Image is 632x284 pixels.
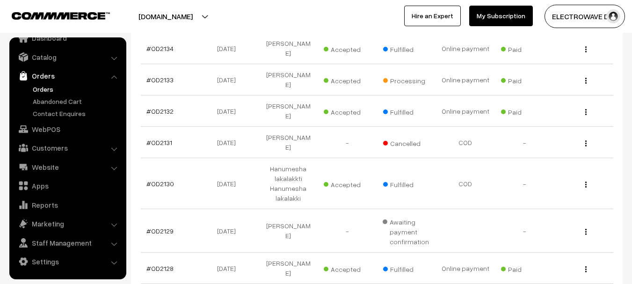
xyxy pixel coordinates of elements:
span: Fulfilled [383,262,430,274]
td: [DATE] [200,209,259,253]
img: Menu [585,109,587,115]
span: Processing [383,73,430,86]
img: COMMMERCE [12,12,110,19]
a: Reports [12,197,123,213]
a: Orders [30,84,123,94]
a: #OD2134 [146,44,174,52]
a: Staff Management [12,234,123,251]
td: [PERSON_NAME] [259,33,318,64]
td: [DATE] [200,95,259,127]
td: [PERSON_NAME] [259,127,318,158]
a: Customers [12,139,123,156]
span: Accepted [324,73,370,86]
td: - [495,209,554,253]
a: #OD2131 [146,138,172,146]
td: - [495,127,554,158]
a: Hire an Expert [404,6,461,26]
img: Menu [585,266,587,272]
img: Menu [585,46,587,52]
td: Online payment [436,95,495,127]
td: [DATE] [200,158,259,209]
td: - [495,158,554,209]
a: Apps [12,177,123,194]
img: Menu [585,140,587,146]
span: Paid [501,42,548,54]
td: [DATE] [200,64,259,95]
td: [DATE] [200,33,259,64]
span: Paid [501,262,548,274]
td: [DATE] [200,253,259,284]
a: Orders [12,67,123,84]
span: Accepted [324,105,370,117]
button: ELECTROWAVE DE… [545,5,625,28]
a: #OD2128 [146,264,174,272]
span: Accepted [324,177,370,189]
td: Hanumesha lakalakkti Hanumesha lakalakki [259,158,318,209]
span: Paid [501,73,548,86]
a: Settings [12,253,123,270]
a: Catalog [12,49,123,66]
td: [PERSON_NAME] [259,209,318,253]
span: Accepted [324,262,370,274]
span: Fulfilled [383,105,430,117]
td: [PERSON_NAME] [259,64,318,95]
img: Menu [585,229,587,235]
td: [PERSON_NAME] [259,253,318,284]
span: Accepted [324,42,370,54]
td: Online payment [436,33,495,64]
span: Fulfilled [383,42,430,54]
a: Abandoned Cart [30,96,123,106]
td: Online payment [436,253,495,284]
a: COMMMERCE [12,9,94,21]
img: Menu [585,182,587,188]
a: Website [12,159,123,175]
span: Awaiting payment confirmation [383,215,430,247]
span: Fulfilled [383,177,430,189]
a: #OD2133 [146,76,174,84]
a: WebPOS [12,121,123,138]
span: Cancelled [383,136,430,148]
a: Marketing [12,215,123,232]
img: user [606,9,620,23]
td: [PERSON_NAME] [259,95,318,127]
a: #OD2129 [146,227,174,235]
img: Menu [585,78,587,84]
td: - [318,127,377,158]
button: [DOMAIN_NAME] [106,5,225,28]
a: My Subscription [469,6,533,26]
td: COD [436,127,495,158]
td: - [318,209,377,253]
td: [DATE] [200,127,259,158]
a: Dashboard [12,29,123,46]
td: COD [436,158,495,209]
a: #OD2130 [146,180,174,188]
a: Contact Enquires [30,109,123,118]
a: #OD2132 [146,107,174,115]
td: Online payment [436,64,495,95]
span: Paid [501,105,548,117]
